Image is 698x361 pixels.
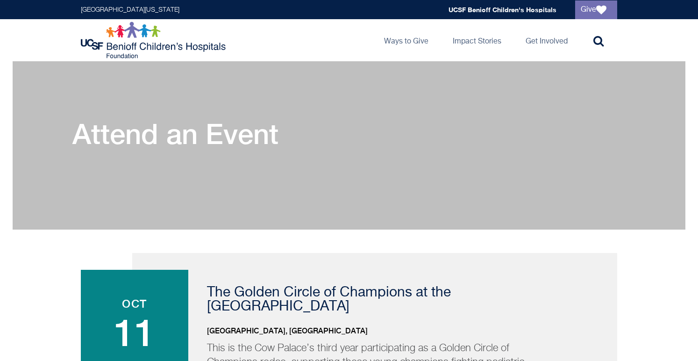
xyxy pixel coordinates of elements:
[575,0,617,19] a: Give
[81,7,179,13] a: [GEOGRAPHIC_DATA][US_STATE]
[207,325,594,337] p: [GEOGRAPHIC_DATA], [GEOGRAPHIC_DATA]
[449,6,556,14] a: UCSF Benioff Children's Hospitals
[90,314,179,351] span: 11
[81,22,228,59] img: Logo for UCSF Benioff Children's Hospitals Foundation
[445,19,509,61] a: Impact Stories
[377,19,436,61] a: Ways to Give
[72,117,278,150] h1: Attend an Event
[518,19,575,61] a: Get Involved
[207,286,594,314] p: The Golden Circle of Champions at the [GEOGRAPHIC_DATA]
[90,298,179,309] span: Oct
